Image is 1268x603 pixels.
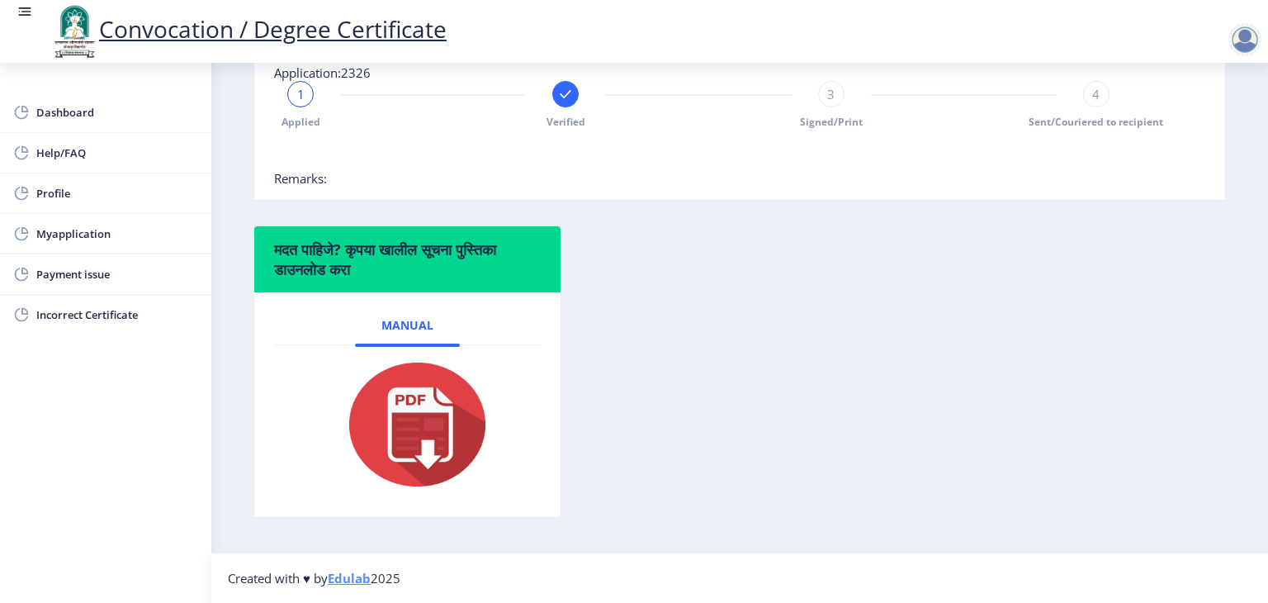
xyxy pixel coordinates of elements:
[36,264,198,284] span: Payment issue
[324,358,490,491] img: pdf.png
[297,86,305,102] span: 1
[50,3,99,59] img: logo
[36,305,198,325] span: Incorrect Certificate
[827,86,835,102] span: 3
[36,183,198,203] span: Profile
[1092,86,1100,102] span: 4
[50,13,447,45] a: Convocation / Degree Certificate
[36,102,198,122] span: Dashboard
[800,115,863,129] span: Signed/Print
[228,570,400,586] span: Created with ♥ by 2025
[1029,115,1163,129] span: Sent/Couriered to recipient
[36,224,198,244] span: Myapplication
[546,115,585,129] span: Verified
[36,143,198,163] span: Help/FAQ
[355,306,460,345] a: Manual
[282,115,320,129] span: Applied
[381,319,433,332] span: Manual
[274,64,371,81] span: Application:2326
[274,170,327,187] span: Remarks:
[274,240,541,279] h6: मदत पाहिजे? कृपया खालील सूचना पुस्तिका डाउनलोड करा
[328,570,371,586] a: Edulab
